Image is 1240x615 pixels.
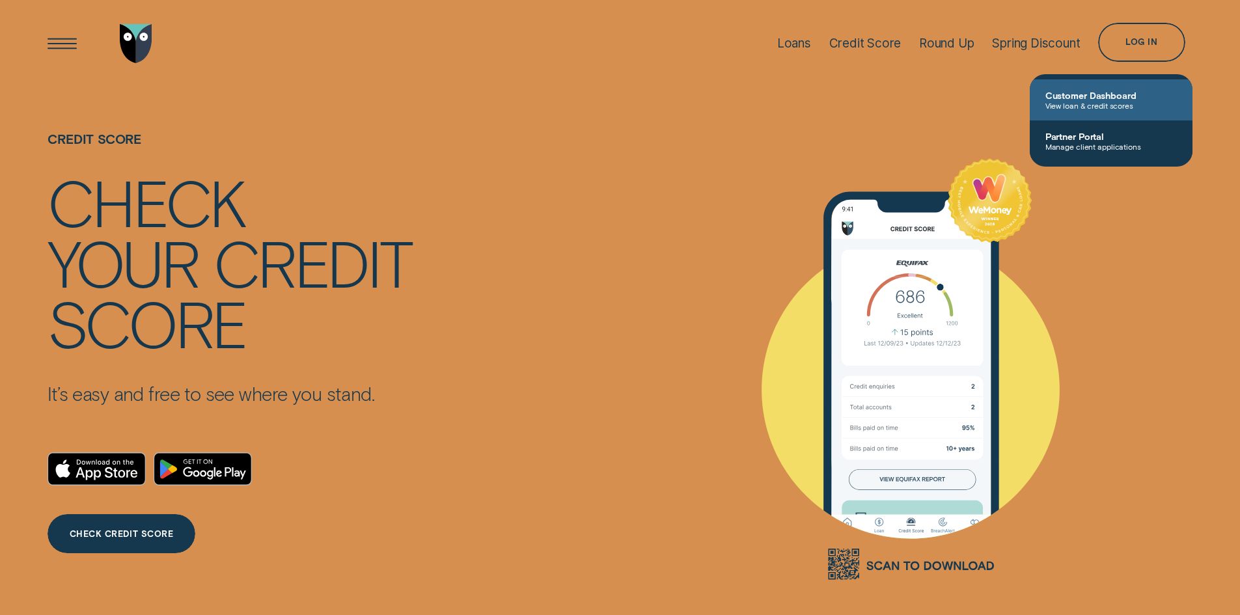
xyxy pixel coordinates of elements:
span: Partner Portal [1045,131,1177,142]
div: Round Up [919,36,974,51]
div: Credit Score [829,36,902,51]
a: Android App on Google Play [154,452,252,485]
div: Check [48,171,245,232]
p: It’s easy and free to see where you stand. [48,382,411,405]
div: Spring Discount [992,36,1080,51]
span: Customer Dashboard [1045,90,1177,101]
div: Loans [777,36,811,51]
a: Customer DashboardView loan & credit scores [1030,79,1192,120]
h1: Credit Score [48,131,411,171]
img: Wisr [120,24,152,63]
button: Log in [1098,23,1185,62]
span: View loan & credit scores [1045,101,1177,110]
div: score [48,292,246,353]
span: Manage client applications [1045,142,1177,151]
button: Open Menu [43,24,82,63]
a: Download on the App Store [48,452,146,485]
div: your [48,232,198,292]
div: credit [214,232,411,292]
a: CHECK CREDIT SCORE [48,514,195,553]
h4: Check your credit score [48,171,411,353]
a: Partner PortalManage client applications [1030,120,1192,161]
